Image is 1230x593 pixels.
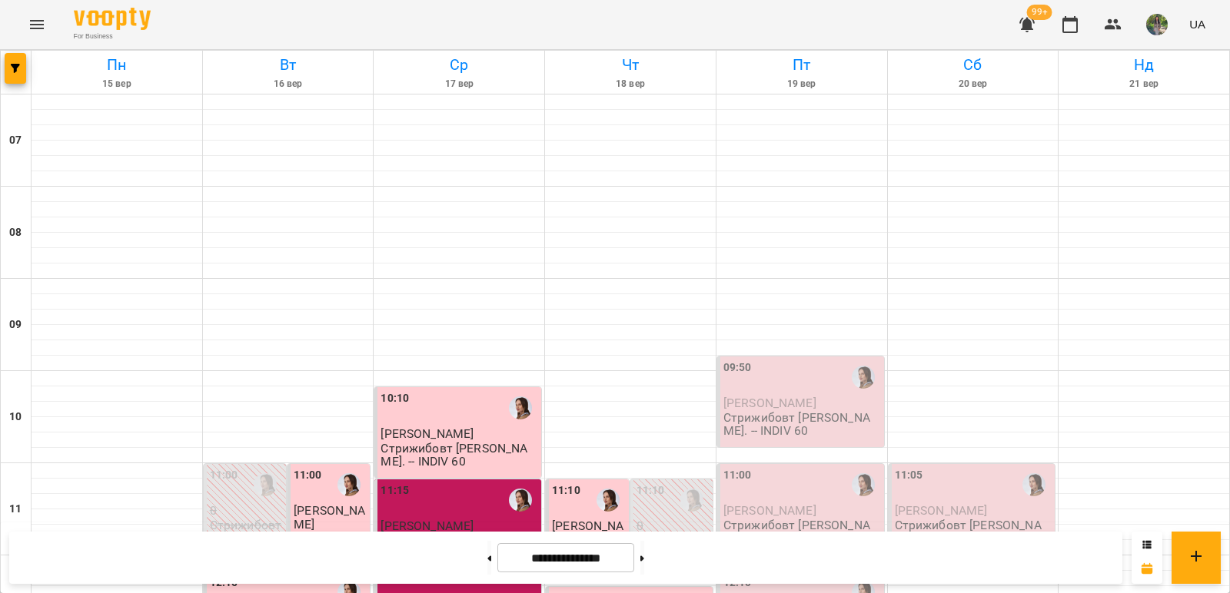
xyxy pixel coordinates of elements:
span: [PERSON_NAME] [294,503,365,531]
button: Menu [18,6,55,43]
span: [PERSON_NAME] [381,426,474,441]
h6: 10 [9,409,22,426]
h6: 16 вер [205,77,371,91]
p: Стрижибовт [PERSON_NAME]. -- INDIV 60 [723,411,881,438]
span: 99+ [1027,5,1052,20]
h6: 15 вер [34,77,200,91]
h6: Нд [1061,53,1227,77]
h6: Пт [719,53,885,77]
img: 82b6375e9aa1348183c3d715e536a179.jpg [1146,14,1168,35]
label: 09:50 [723,359,752,376]
h6: 07 [9,132,22,149]
img: Стрижибовт Соломія [1022,473,1045,496]
p: Стрижибовт [PERSON_NAME]. -- INDIV 60 [381,442,538,469]
h6: 19 вер [719,77,885,91]
h6: Вт [205,53,371,77]
label: 11:15 [381,482,409,499]
h6: 17 вер [376,77,542,91]
label: 11:00 [723,467,752,484]
h6: Пн [34,53,200,77]
img: Стрижибовт Соломія [509,489,532,512]
span: [PERSON_NAME] [895,503,988,518]
h6: 21 вер [1061,77,1227,91]
p: Стрижибовт [PERSON_NAME]. -- INDIV 60 [210,518,283,571]
label: 11:00 [294,467,322,484]
img: Стрижибовт Соломія [680,489,703,512]
img: Стрижибовт Соломія [254,473,277,496]
h6: 09 [9,316,22,333]
h6: Ср [376,53,542,77]
img: Стрижибовт Соломія [852,366,875,389]
p: Стрижибовт [PERSON_NAME]. -- INDIV 60 [723,518,881,545]
label: 11:05 [895,467,923,484]
img: Стрижибовт Соломія [597,489,620,512]
span: [PERSON_NAME] [723,503,816,518]
h6: Чт [547,53,713,77]
h6: 08 [9,224,22,241]
label: 11:00 [210,467,238,484]
span: [PERSON_NAME] [381,518,474,533]
h6: Сб [890,53,1056,77]
button: UA [1183,10,1212,38]
label: 10:10 [381,390,409,407]
h6: 20 вер [890,77,1056,91]
img: Стрижибовт Соломія [509,396,532,419]
img: Voopty Logo [74,8,151,30]
p: 0 [210,504,283,517]
label: 11:10 [552,482,580,499]
span: For Business [74,31,151,41]
p: 0 [637,519,710,532]
img: Стрижибовт Соломія [852,473,875,496]
span: [PERSON_NAME] [552,518,623,546]
h6: 18 вер [547,77,713,91]
span: [PERSON_NAME] [723,396,816,410]
h6: 11 [9,501,22,518]
label: 11:10 [637,482,665,499]
img: Стрижибовт Соломія [337,473,361,496]
p: Стрижибовт [PERSON_NAME]. -- INDIV 60 [895,518,1052,545]
span: UA [1189,16,1205,32]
